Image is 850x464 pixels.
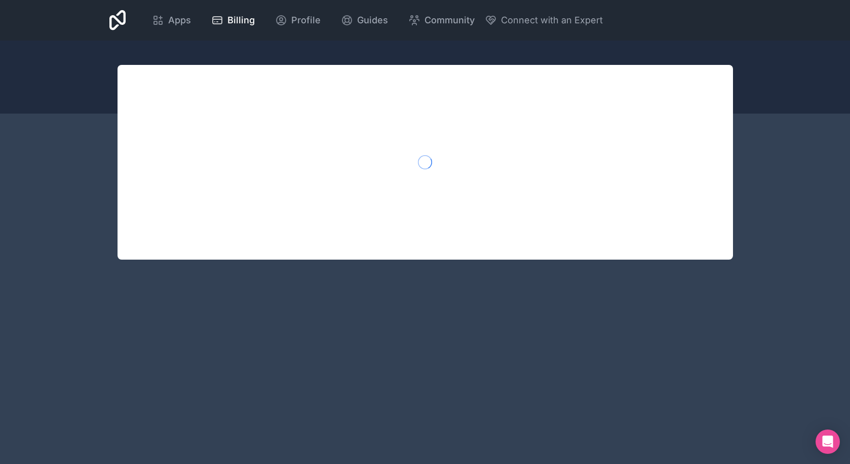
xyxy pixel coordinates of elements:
[501,13,603,27] span: Connect with an Expert
[424,13,475,27] span: Community
[291,13,321,27] span: Profile
[816,430,840,454] div: Open Intercom Messenger
[168,13,191,27] span: Apps
[144,9,199,31] a: Apps
[485,13,603,27] button: Connect with an Expert
[357,13,388,27] span: Guides
[203,9,263,31] a: Billing
[400,9,483,31] a: Community
[333,9,396,31] a: Guides
[267,9,329,31] a: Profile
[227,13,255,27] span: Billing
